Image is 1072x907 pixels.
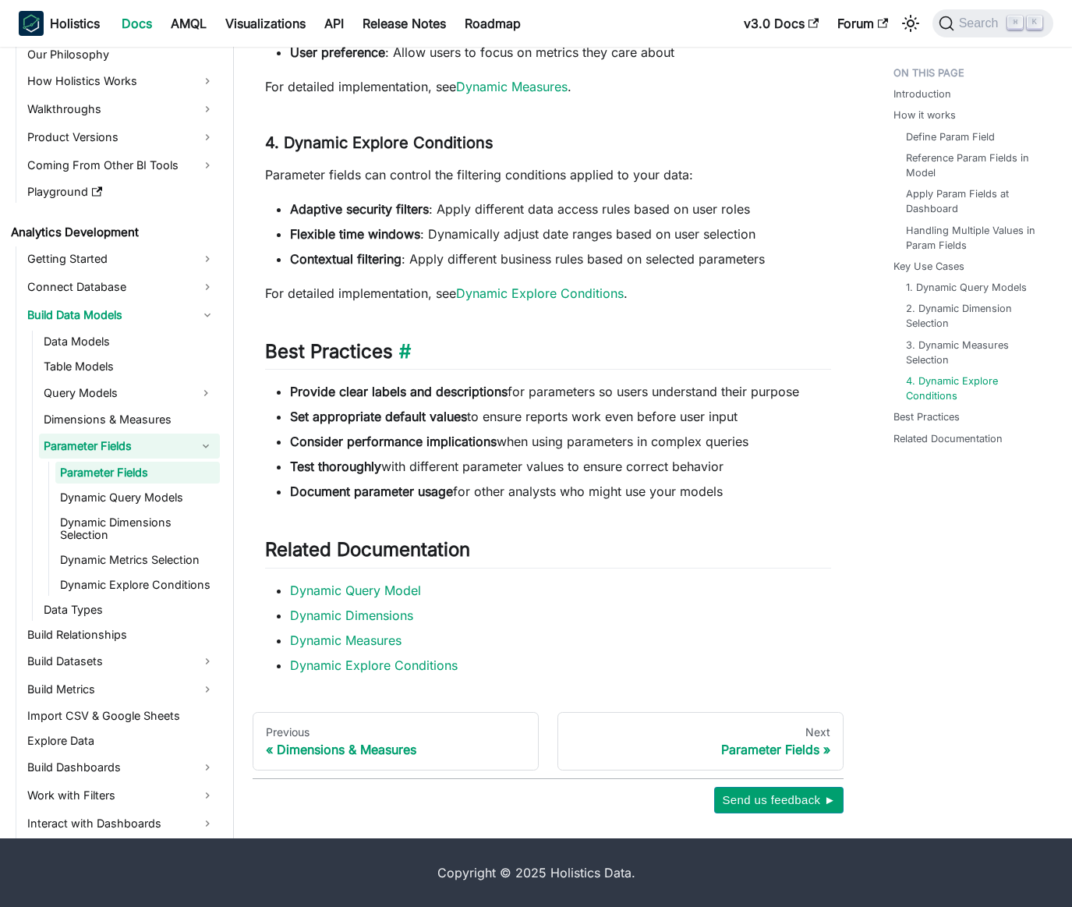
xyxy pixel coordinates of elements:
[23,783,220,808] a: Work with Filters
[290,434,497,449] strong: Consider performance implications
[55,512,220,546] a: Dynamic Dimensions Selection
[23,705,220,727] a: Import CSV & Google Sheets
[50,14,100,33] b: Holistics
[932,9,1053,37] button: Search (Command+K)
[265,133,831,153] h3: 4. Dynamic Explore Conditions
[290,632,402,648] a: Dynamic Measures
[315,11,353,36] a: API
[353,11,455,36] a: Release Notes
[290,43,831,62] li: : Allow users to focus on metrics they care about
[1027,16,1042,30] kbd: K
[23,624,220,646] a: Build Relationships
[393,340,411,363] a: Direct link to Best Practices
[290,200,831,218] li: : Apply different data access rules based on user roles
[253,712,539,771] a: PreviousDimensions & Measures
[290,657,458,673] a: Dynamic Explore Conditions
[906,151,1041,180] a: Reference Param Fields in Model
[23,755,220,780] a: Build Dashboards
[23,275,220,299] a: Connect Database
[906,223,1041,253] a: Handling Multiple Values in Param Fields
[290,250,831,268] li: : Apply different business rules based on selected parameters
[23,69,220,94] a: How Holistics Works
[161,11,216,36] a: AMQL
[253,712,844,771] nav: Docs pages
[39,381,192,406] a: Query Models
[23,246,220,271] a: Getting Started
[39,599,220,621] a: Data Types
[898,11,923,36] button: Switch between dark and light mode (currently light mode)
[23,44,220,66] a: Our Philosophy
[23,181,220,203] a: Playground
[893,409,960,424] a: Best Practices
[290,482,831,501] li: for other analysts who might use your models
[265,165,831,184] p: Parameter fields can control the filtering conditions applied to your data:
[23,125,220,150] a: Product Versions
[265,284,831,303] p: For detailed implementation, see .
[23,677,220,702] a: Build Metrics
[290,251,402,267] strong: Contextual filtering
[55,549,220,571] a: Dynamic Metrics Selection
[893,87,951,101] a: Introduction
[290,608,413,623] a: Dynamic Dimensions
[893,431,1003,446] a: Related Documentation
[266,725,525,739] div: Previous
[893,108,956,122] a: How it works
[906,129,995,144] a: Define Param Field
[55,462,220,484] a: Parameter Fields
[6,221,220,243] a: Analytics Development
[192,434,220,459] button: Collapse sidebar category 'Parameter Fields'
[23,730,220,752] a: Explore Data
[265,77,831,96] p: For detailed implementation, see .
[1007,16,1023,30] kbd: ⌘
[714,787,844,813] button: Send us feedback ►
[39,434,192,459] a: Parameter Fields
[290,459,381,474] strong: Test thoroughly
[265,538,831,568] h2: Related Documentation
[23,303,220,328] a: Build Data Models
[906,374,1041,403] a: 4. Dynamic Explore Conditions
[455,11,530,36] a: Roadmap
[290,384,508,399] strong: Provide clear labels and descriptions
[571,725,830,739] div: Next
[111,863,962,882] div: Copyright © 2025 Holistics Data.
[216,11,315,36] a: Visualizations
[23,649,220,674] a: Build Datasets
[290,432,831,451] li: when using parameters in complex queries
[290,409,467,424] strong: Set appropriate default values
[39,356,220,377] a: Table Models
[828,11,897,36] a: Forum
[290,44,385,60] strong: User preference
[906,338,1041,367] a: 3. Dynamic Measures Selection
[456,79,568,94] a: Dynamic Measures
[290,225,831,243] li: : Dynamically adjust date ranges based on user selection
[893,259,964,274] a: Key Use Cases
[722,790,836,810] span: Send us feedback ►
[290,457,831,476] li: with different parameter values to ensure correct behavior
[23,811,220,836] a: Interact with Dashboards
[456,285,624,301] a: Dynamic Explore Conditions
[19,11,44,36] img: Holistics
[265,340,831,370] h2: Best Practices
[290,407,831,426] li: to ensure reports work even before user input
[266,742,525,757] div: Dimensions & Measures
[19,11,100,36] a: HolisticsHolistics
[55,487,220,508] a: Dynamic Query Models
[290,484,453,499] strong: Document parameter usage
[23,97,220,122] a: Walkthroughs
[557,712,844,771] a: NextParameter Fields
[290,382,831,401] li: for parameters so users understand their purpose
[112,11,161,36] a: Docs
[39,409,220,430] a: Dimensions & Measures
[55,574,220,596] a: Dynamic Explore Conditions
[290,583,421,598] a: Dynamic Query Model
[571,742,830,757] div: Parameter Fields
[192,381,220,406] button: Expand sidebar category 'Query Models'
[906,280,1027,295] a: 1. Dynamic Query Models
[954,16,1008,30] span: Search
[39,331,220,353] a: Data Models
[23,153,220,178] a: Coming From Other BI Tools
[290,201,429,217] strong: Adaptive security filters
[290,226,420,242] strong: Flexible time windows
[906,301,1041,331] a: 2. Dynamic Dimension Selection
[906,186,1041,216] a: Apply Param Fields at Dashboard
